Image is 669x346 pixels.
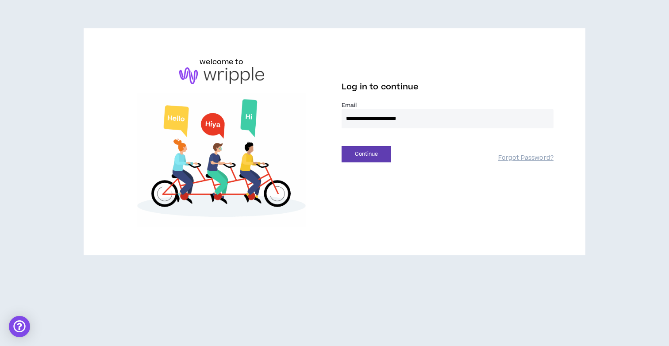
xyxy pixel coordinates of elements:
label: Email [342,101,554,109]
img: Welcome to Wripple [115,93,327,227]
div: Open Intercom Messenger [9,316,30,337]
span: Log in to continue [342,81,419,92]
img: logo-brand.png [179,67,264,84]
button: Continue [342,146,391,162]
h6: welcome to [200,57,243,67]
a: Forgot Password? [498,154,554,162]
